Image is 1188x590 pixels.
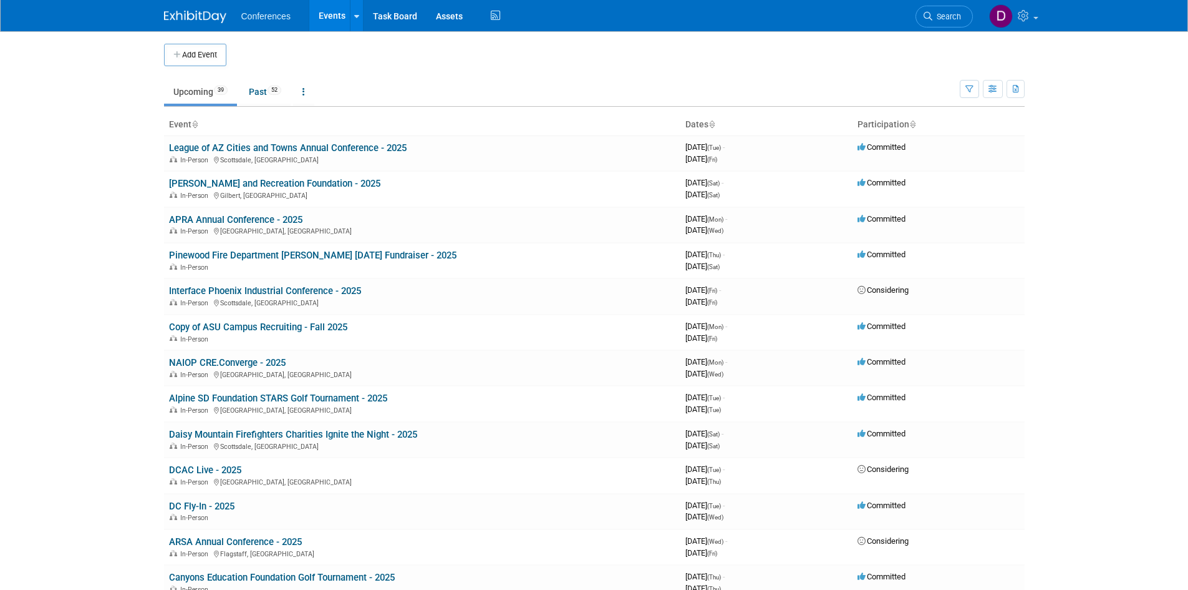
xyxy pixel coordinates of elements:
[915,6,973,27] a: Search
[852,114,1025,135] th: Participation
[170,227,177,234] img: In-Person Event
[707,263,720,270] span: (Sat)
[169,225,675,235] div: [GEOGRAPHIC_DATA], [GEOGRAPHIC_DATA]
[169,214,302,225] a: APRA Annual Conference - 2025
[707,144,721,151] span: (Tue)
[685,357,727,366] span: [DATE]
[164,114,680,135] th: Event
[191,119,198,129] a: Sort by Event Name
[707,156,717,163] span: (Fri)
[707,514,723,521] span: (Wed)
[685,214,727,224] span: [DATE]
[169,285,361,297] a: Interface Phoenix Industrial Conference - 2025
[707,216,723,223] span: (Mon)
[725,322,727,331] span: -
[685,465,725,474] span: [DATE]
[180,299,212,307] span: In-Person
[214,86,228,95] span: 39
[723,393,725,402] span: -
[857,501,905,510] span: Committed
[723,250,725,259] span: -
[685,512,723,521] span: [DATE]
[707,466,721,473] span: (Tue)
[685,333,717,343] span: [DATE]
[719,285,721,295] span: -
[723,465,725,474] span: -
[180,514,212,522] span: In-Person
[723,142,725,152] span: -
[707,252,721,258] span: (Thu)
[169,536,302,548] a: ARSA Annual Conference - 2025
[857,178,905,187] span: Committed
[707,192,720,199] span: (Sat)
[707,323,723,330] span: (Mon)
[857,429,905,438] span: Committed
[170,156,177,162] img: In-Person Event
[707,503,721,509] span: (Tue)
[685,548,717,558] span: [DATE]
[707,335,717,342] span: (Fri)
[170,478,177,484] img: In-Person Event
[680,114,852,135] th: Dates
[170,443,177,449] img: In-Person Event
[169,476,675,486] div: [GEOGRAPHIC_DATA], [GEOGRAPHIC_DATA]
[164,80,237,104] a: Upcoming39
[170,406,177,413] img: In-Person Event
[170,335,177,342] img: In-Person Event
[170,550,177,556] img: In-Person Event
[180,156,212,164] span: In-Person
[909,119,915,129] a: Sort by Participation Type
[180,371,212,379] span: In-Person
[685,154,717,164] span: [DATE]
[685,476,721,486] span: [DATE]
[268,86,281,95] span: 52
[685,262,720,271] span: [DATE]
[857,285,909,295] span: Considering
[180,227,212,235] span: In-Person
[169,393,387,404] a: Alpine SD Foundation STARS Golf Tournament - 2025
[685,501,725,510] span: [DATE]
[239,80,291,104] a: Past52
[164,11,226,23] img: ExhibitDay
[170,263,177,270] img: In-Person Event
[180,335,212,343] span: In-Person
[169,405,675,415] div: [GEOGRAPHIC_DATA], [GEOGRAPHIC_DATA]
[685,536,727,546] span: [DATE]
[707,395,721,401] span: (Tue)
[707,180,720,187] span: (Sat)
[857,536,909,546] span: Considering
[708,119,715,129] a: Sort by Start Date
[164,44,226,66] button: Add Event
[180,443,212,451] span: In-Person
[180,192,212,200] span: In-Person
[685,142,725,152] span: [DATE]
[685,178,723,187] span: [DATE]
[180,550,212,558] span: In-Person
[723,572,725,581] span: -
[169,297,675,307] div: Scottsdale, [GEOGRAPHIC_DATA]
[707,538,723,545] span: (Wed)
[857,322,905,331] span: Committed
[170,192,177,198] img: In-Person Event
[685,322,727,331] span: [DATE]
[169,548,675,558] div: Flagstaff, [GEOGRAPHIC_DATA]
[169,322,347,333] a: Copy of ASU Campus Recruiting - Fall 2025
[707,406,721,413] span: (Tue)
[707,550,717,557] span: (Fri)
[707,431,720,438] span: (Sat)
[169,441,675,451] div: Scottsdale, [GEOGRAPHIC_DATA]
[169,178,380,189] a: [PERSON_NAME] and Recreation Foundation - 2025
[685,429,723,438] span: [DATE]
[169,190,675,200] div: Gilbert, [GEOGRAPHIC_DATA]
[707,443,720,450] span: (Sat)
[685,369,723,378] span: [DATE]
[169,154,675,164] div: Scottsdale, [GEOGRAPHIC_DATA]
[685,250,725,259] span: [DATE]
[169,572,395,583] a: Canyons Education Foundation Golf Tournament - 2025
[857,250,905,259] span: Committed
[685,441,720,450] span: [DATE]
[932,12,961,21] span: Search
[241,11,291,21] span: Conferences
[707,227,723,234] span: (Wed)
[169,357,286,368] a: NAIOP CRE.Converge - 2025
